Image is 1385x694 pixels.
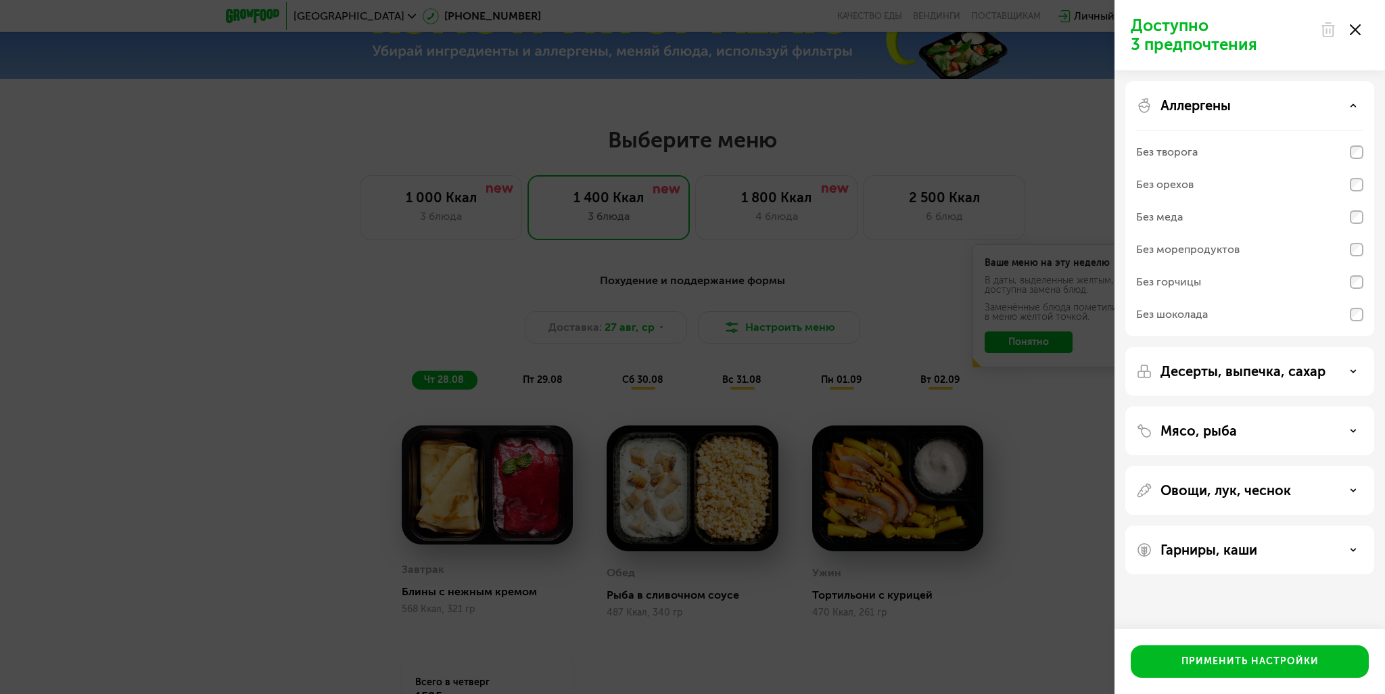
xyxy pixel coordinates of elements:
[1160,482,1291,499] p: Овощи, лук, чеснок
[1181,655,1319,668] div: Применить настройки
[1160,542,1257,558] p: Гарниры, каши
[1160,423,1237,439] p: Мясо, рыба
[1136,274,1201,290] div: Без горчицы
[1160,97,1231,114] p: Аллергены
[1136,209,1183,225] div: Без меда
[1136,144,1198,160] div: Без творога
[1131,645,1369,678] button: Применить настройки
[1136,306,1208,323] div: Без шоколада
[1131,16,1312,54] p: Доступно 3 предпочтения
[1136,177,1194,193] div: Без орехов
[1160,363,1325,379] p: Десерты, выпечка, сахар
[1136,241,1240,258] div: Без морепродуктов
